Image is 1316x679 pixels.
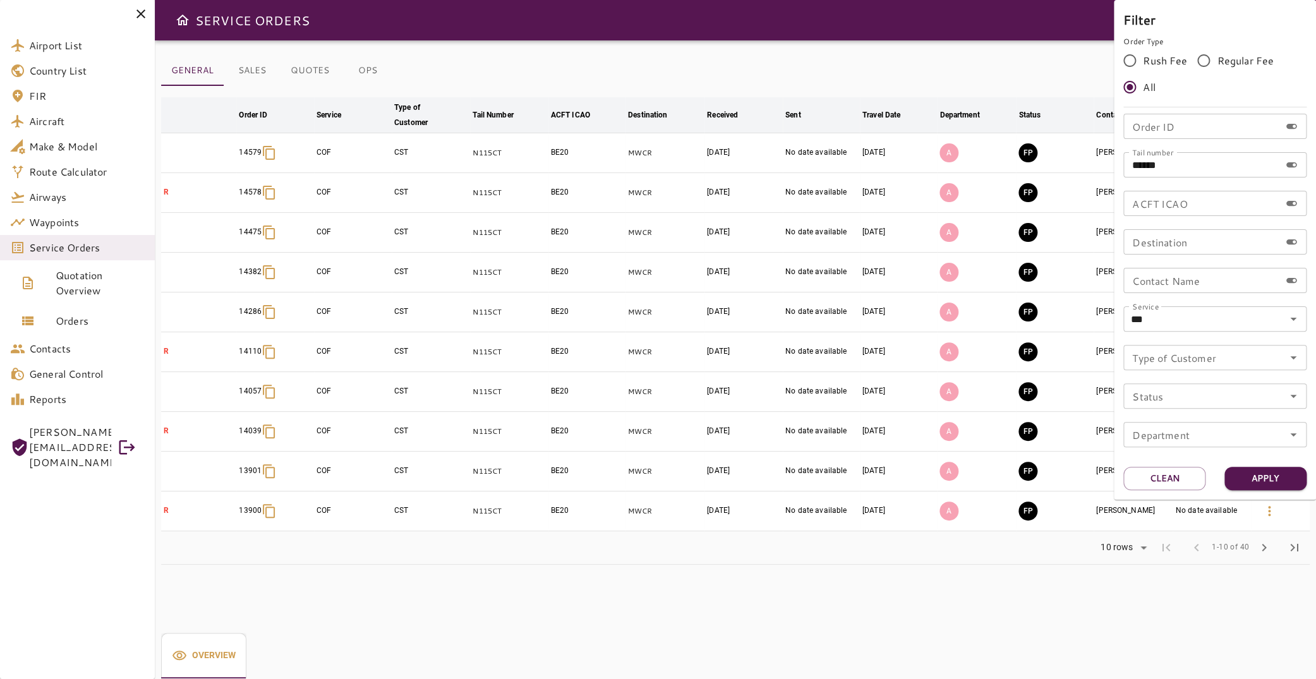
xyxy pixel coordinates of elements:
button: Apply [1224,467,1307,490]
span: Regular Fee [1217,53,1274,68]
button: Clean [1123,467,1205,490]
h6: Filter [1123,9,1307,30]
button: Open [1284,387,1302,405]
div: rushFeeOrder [1123,47,1307,100]
span: All [1143,80,1155,95]
label: Service [1132,301,1159,311]
button: Open [1284,310,1302,328]
label: Tail number [1132,147,1173,157]
button: Open [1284,349,1302,366]
p: Order Type [1123,36,1307,47]
span: Rush Fee [1143,53,1187,68]
button: Open [1284,426,1302,443]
